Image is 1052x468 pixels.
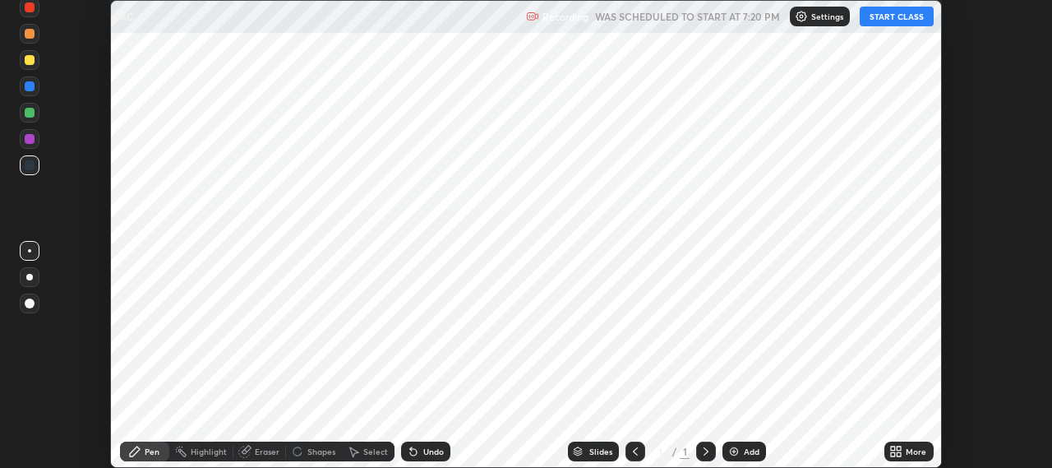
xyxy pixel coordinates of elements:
[255,447,279,456] div: Eraser
[307,447,335,456] div: Shapes
[744,447,759,456] div: Add
[811,12,843,21] p: Settings
[671,447,676,456] div: /
[542,11,588,23] p: Recording
[363,447,388,456] div: Select
[423,447,444,456] div: Undo
[652,447,668,456] div: 1
[145,447,159,456] div: Pen
[526,10,539,23] img: recording.375f2c34.svg
[589,447,612,456] div: Slides
[795,10,808,23] img: class-settings-icons
[191,447,227,456] div: Highlight
[595,9,780,24] h5: WAS SCHEDULED TO START AT 7:20 PM
[288,442,307,461] div: animation
[727,445,741,458] img: add-slide-button
[680,444,690,459] div: 1
[906,447,926,456] div: More
[120,10,145,23] p: AC -7
[860,7,934,26] button: START CLASS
